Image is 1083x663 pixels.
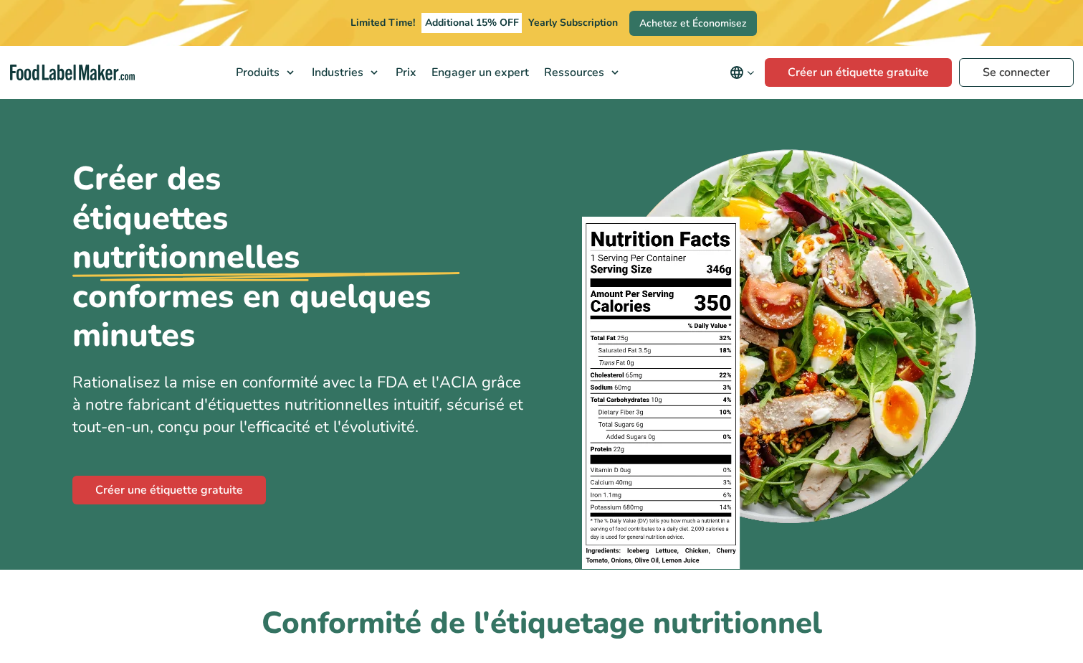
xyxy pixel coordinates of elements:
[582,140,981,570] img: Une assiette de nourriture surmontée d
[528,16,618,29] span: Yearly Subscription
[720,58,765,87] button: Change language
[72,199,459,277] u: étiquettes nutritionnelles
[305,46,385,99] a: Industries
[72,372,523,438] span: Rationalisez la mise en conformité avec la FDA et l'ACIA grâce à notre fabricant d'étiquettes nut...
[72,159,459,354] h1: Créer des conformes en quelques minutes
[350,16,415,29] span: Limited Time!
[391,65,418,80] span: Prix
[424,46,533,99] a: Engager un expert
[427,65,530,80] span: Engager un expert
[959,58,1074,87] a: Se connecter
[229,46,301,99] a: Produits
[10,65,135,81] a: Food Label Maker homepage
[421,13,523,33] span: Additional 15% OFF
[765,58,952,87] a: Créer un étiquette gratuite
[629,11,757,36] a: Achetez et Économisez
[72,604,1011,644] h2: Conformité de l'étiquetage nutritionnel
[388,46,421,99] a: Prix
[537,46,626,99] a: Ressources
[232,65,281,80] span: Produits
[72,476,266,504] a: Créer une étiquette gratuite
[307,65,365,80] span: Industries
[540,65,606,80] span: Ressources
